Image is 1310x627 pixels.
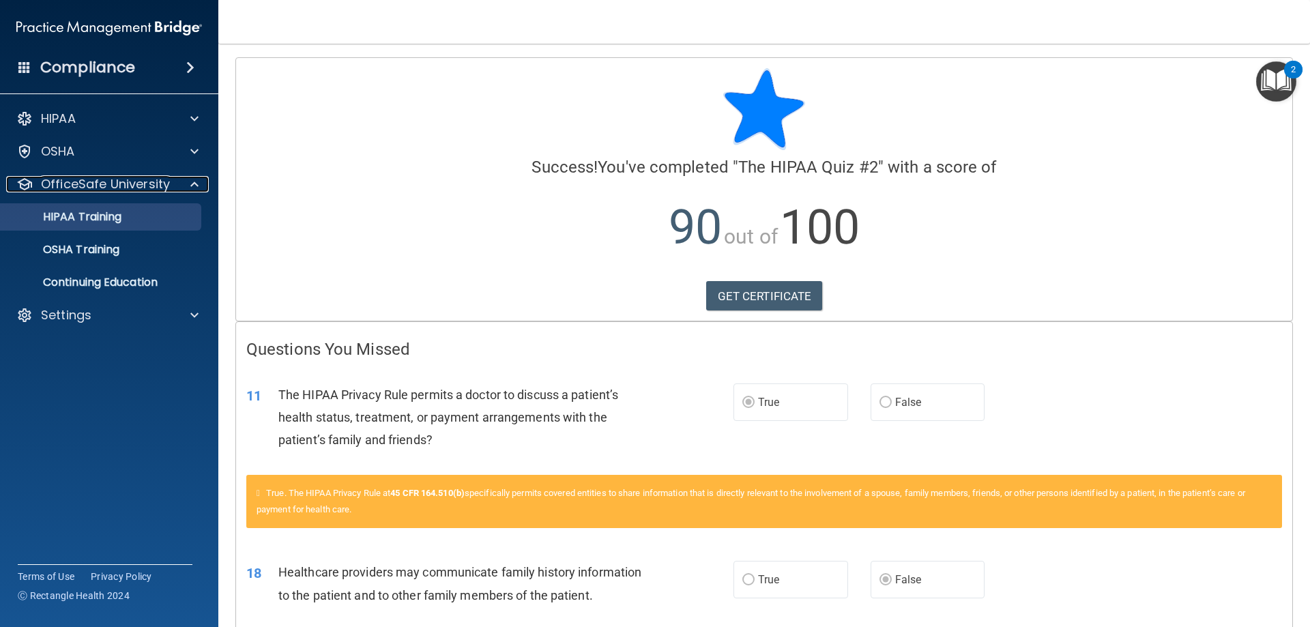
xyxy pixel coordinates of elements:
p: Continuing Education [9,276,195,289]
p: Settings [41,307,91,323]
a: 45 CFR 164.510(b) [390,488,465,498]
a: OfficeSafe University [16,176,199,192]
a: GET CERTIFICATE [706,281,823,311]
p: OSHA Training [9,243,119,257]
button: Open Resource Center, 2 new notifications [1256,61,1296,102]
span: 90 [669,199,722,255]
span: Ⓒ Rectangle Health 2024 [18,589,130,602]
a: Settings [16,307,199,323]
input: False [879,398,892,408]
h4: Questions You Missed [246,340,1282,358]
span: The HIPAA Quiz #2 [738,158,878,177]
p: OfficeSafe University [41,176,170,192]
span: True [758,573,779,586]
a: HIPAA [16,111,199,127]
span: 100 [780,199,860,255]
h4: Compliance [40,58,135,77]
h4: You've completed " " with a score of [246,158,1282,176]
span: The HIPAA Privacy Rule permits a doctor to discuss a patient’s health status, treatment, or payme... [278,388,618,447]
span: out of [724,224,778,248]
input: False [879,575,892,585]
span: False [895,573,922,586]
a: Terms of Use [18,570,74,583]
input: True [742,575,755,585]
span: 11 [246,388,261,404]
span: True. The HIPAA Privacy Rule at specifically permits covered entities to share information that i... [257,488,1245,514]
img: PMB logo [16,14,202,42]
a: Privacy Policy [91,570,152,583]
span: Success! [532,158,598,177]
a: OSHA [16,143,199,160]
p: HIPAA Training [9,210,121,224]
span: 18 [246,565,261,581]
div: 2 [1291,70,1296,87]
p: OSHA [41,143,75,160]
span: Healthcare providers may communicate family history information to the patient and to other famil... [278,565,641,602]
input: True [742,398,755,408]
p: HIPAA [41,111,76,127]
img: blue-star-rounded.9d042014.png [723,68,805,150]
span: False [895,396,922,409]
span: True [758,396,779,409]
